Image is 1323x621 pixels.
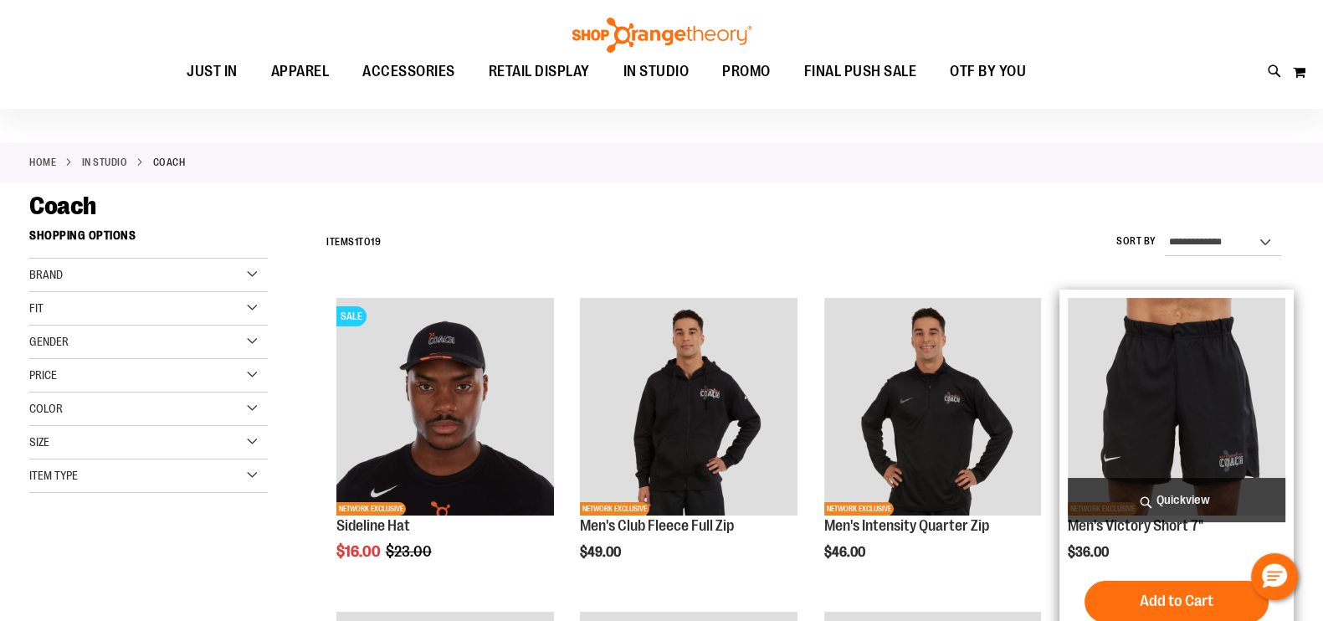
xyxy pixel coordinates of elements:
[29,192,96,220] span: Coach
[489,53,590,90] span: RETAIL DISPLAY
[570,18,754,53] img: Shop Orangetheory
[787,53,934,91] a: FINAL PUSH SALE
[29,221,268,259] strong: Shopping Options
[371,236,381,248] span: 19
[336,298,554,516] img: Sideline Hat primary image
[580,517,734,534] a: Men's Club Fleece Full Zip
[472,53,607,91] a: RETAIL DISPLAY
[705,53,787,91] a: PROMO
[804,53,917,90] span: FINAL PUSH SALE
[816,290,1050,603] div: product
[950,53,1026,90] span: OTF BY YOU
[336,502,406,516] span: NETWORK EXCLUSIVE
[1068,298,1285,518] a: OTF Mens Coach FA23 Victory Short - Black primary imageNETWORK EXCLUSIVE
[824,517,989,534] a: Men's Intensity Quarter Zip
[271,53,330,90] span: APPAREL
[336,543,383,560] span: $16.00
[336,306,367,326] span: SALE
[607,53,706,90] a: IN STUDIO
[326,229,381,255] h2: Items to
[1068,517,1203,534] a: Men's Victory Short 7"
[29,435,49,449] span: Size
[824,502,894,516] span: NETWORK EXCLUSIVE
[580,298,797,518] a: OTF Mens Coach FA23 Club Fleece Full Zip - Black primary imageNETWORK EXCLUSIVE
[580,298,797,516] img: OTF Mens Coach FA23 Club Fleece Full Zip - Black primary image
[170,53,254,91] a: JUST IN
[1068,545,1111,560] span: $36.00
[336,517,410,534] a: Sideline Hat
[82,155,128,170] a: IN STUDIO
[254,53,346,91] a: APPAREL
[336,298,554,518] a: Sideline Hat primary imageSALENETWORK EXCLUSIVE
[355,236,359,248] span: 1
[1068,298,1285,516] img: OTF Mens Coach FA23 Victory Short - Black primary image
[346,53,472,91] a: ACCESSORIES
[1251,553,1298,600] button: Hello, have a question? Let’s chat.
[386,543,434,560] span: $23.00
[824,545,868,560] span: $46.00
[29,368,57,382] span: Price
[187,53,238,90] span: JUST IN
[1116,234,1156,249] label: Sort By
[824,298,1042,518] a: OTF Mens Coach FA23 Intensity Quarter Zip - Black primary imageNETWORK EXCLUSIVE
[29,402,63,415] span: Color
[29,469,78,482] span: Item Type
[933,53,1043,91] a: OTF BY YOU
[580,502,649,516] span: NETWORK EXCLUSIVE
[572,290,806,603] div: product
[153,155,186,170] strong: Coach
[722,53,771,90] span: PROMO
[29,268,63,281] span: Brand
[623,53,690,90] span: IN STUDIO
[1140,592,1213,610] span: Add to Cart
[580,545,623,560] span: $49.00
[29,155,56,170] a: Home
[824,298,1042,516] img: OTF Mens Coach FA23 Intensity Quarter Zip - Black primary image
[1068,478,1285,522] a: Quickview
[29,301,44,315] span: Fit
[362,53,455,90] span: ACCESSORIES
[328,290,562,603] div: product
[29,335,69,348] span: Gender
